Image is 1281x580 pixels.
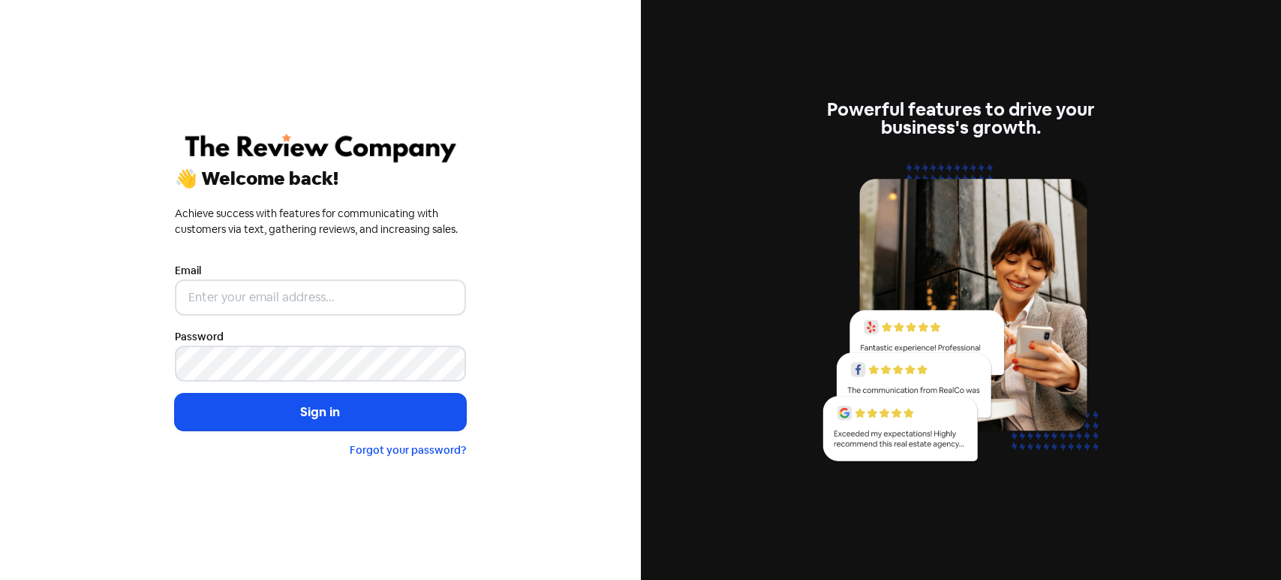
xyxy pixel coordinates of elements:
a: Forgot your password? [350,443,466,457]
button: Sign in [175,394,466,431]
div: Powerful features to drive your business's growth. [815,101,1106,137]
img: reviews [815,155,1106,479]
div: Achieve success with features for communicating with customers via text, gathering reviews, and i... [175,206,466,237]
div: 👋 Welcome back! [175,170,466,188]
label: Password [175,329,224,345]
input: Enter your email address... [175,279,466,316]
label: Email [175,263,201,279]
